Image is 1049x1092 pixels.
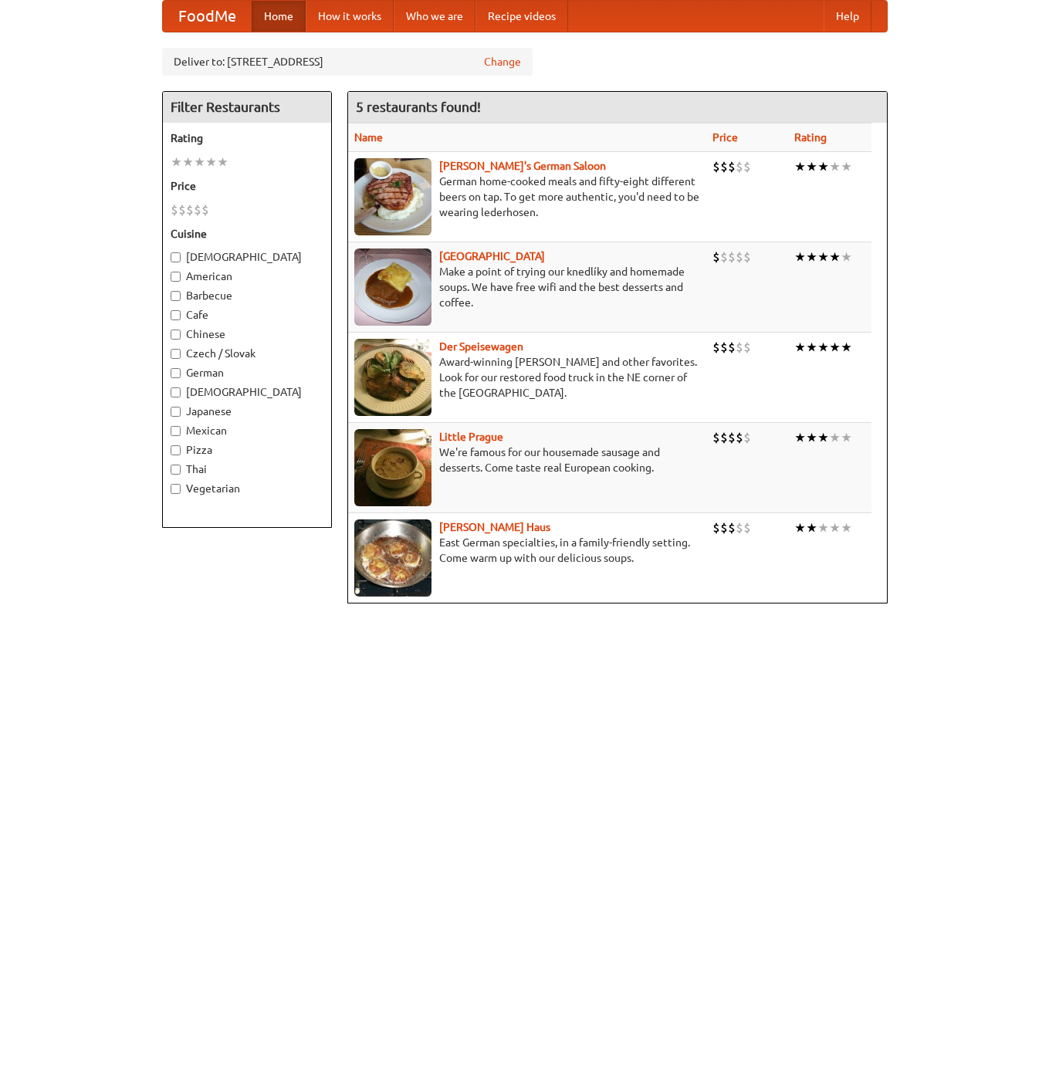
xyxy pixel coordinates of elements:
[217,154,228,171] li: ★
[171,461,323,477] label: Thai
[171,387,181,397] input: [DEMOGRAPHIC_DATA]
[743,158,751,175] li: $
[720,248,728,265] li: $
[794,248,806,265] li: ★
[736,339,743,356] li: $
[720,429,728,446] li: $
[171,201,178,218] li: $
[743,248,751,265] li: $
[171,407,181,417] input: Japanese
[171,249,323,265] label: [DEMOGRAPHIC_DATA]
[712,131,738,144] a: Price
[354,158,431,235] img: esthers.jpg
[439,431,503,443] a: Little Prague
[171,442,323,458] label: Pizza
[171,272,181,282] input: American
[439,521,550,533] a: [PERSON_NAME] Haus
[394,1,475,32] a: Who we are
[171,349,181,359] input: Czech / Slovak
[806,519,817,536] li: ★
[736,158,743,175] li: $
[439,340,523,353] a: Der Speisewagen
[171,481,323,496] label: Vegetarian
[171,330,181,340] input: Chinese
[794,339,806,356] li: ★
[794,429,806,446] li: ★
[354,519,431,597] img: kohlhaus.jpg
[728,519,736,536] li: $
[354,174,700,220] p: German home-cooked meals and fifty-eight different beers on tap. To get more authentic, you'd nee...
[163,92,331,123] h4: Filter Restaurants
[171,288,323,303] label: Barbecue
[354,445,700,475] p: We're famous for our housemade sausage and desserts. Come taste real European cooking.
[201,201,209,218] li: $
[829,248,841,265] li: ★
[354,248,431,326] img: czechpoint.jpg
[728,248,736,265] li: $
[171,346,323,361] label: Czech / Slovak
[171,269,323,284] label: American
[794,131,827,144] a: Rating
[829,519,841,536] li: ★
[743,429,751,446] li: $
[306,1,394,32] a: How it works
[728,158,736,175] li: $
[712,429,720,446] li: $
[736,429,743,446] li: $
[171,484,181,494] input: Vegetarian
[171,426,181,436] input: Mexican
[712,248,720,265] li: $
[841,158,852,175] li: ★
[806,429,817,446] li: ★
[841,429,852,446] li: ★
[712,519,720,536] li: $
[817,158,829,175] li: ★
[806,339,817,356] li: ★
[439,250,545,262] a: [GEOGRAPHIC_DATA]
[829,339,841,356] li: ★
[728,429,736,446] li: $
[171,178,323,194] h5: Price
[171,368,181,378] input: German
[171,445,181,455] input: Pizza
[841,248,852,265] li: ★
[163,1,252,32] a: FoodMe
[806,158,817,175] li: ★
[171,226,323,242] h5: Cuisine
[205,154,217,171] li: ★
[817,429,829,446] li: ★
[484,54,521,69] a: Change
[178,201,186,218] li: $
[354,264,700,310] p: Make a point of trying our knedlíky and homemade soups. We have free wifi and the best desserts a...
[171,252,181,262] input: [DEMOGRAPHIC_DATA]
[720,339,728,356] li: $
[720,519,728,536] li: $
[171,365,323,380] label: German
[817,339,829,356] li: ★
[162,48,533,76] div: Deliver to: [STREET_ADDRESS]
[439,160,606,172] a: [PERSON_NAME]'s German Saloon
[171,291,181,301] input: Barbecue
[475,1,568,32] a: Recipe videos
[171,130,323,146] h5: Rating
[841,339,852,356] li: ★
[354,535,700,566] p: East German specialties, in a family-friendly setting. Come warm up with our delicious soups.
[182,154,194,171] li: ★
[712,339,720,356] li: $
[171,404,323,419] label: Japanese
[354,131,383,144] a: Name
[736,519,743,536] li: $
[186,201,194,218] li: $
[728,339,736,356] li: $
[829,429,841,446] li: ★
[794,519,806,536] li: ★
[712,158,720,175] li: $
[743,339,751,356] li: $
[817,248,829,265] li: ★
[252,1,306,32] a: Home
[171,384,323,400] label: [DEMOGRAPHIC_DATA]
